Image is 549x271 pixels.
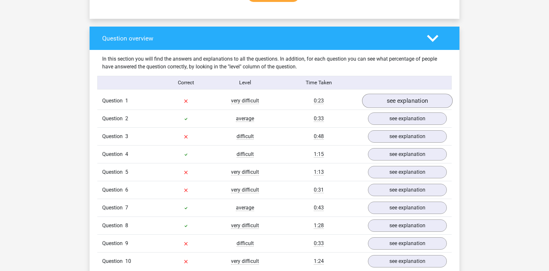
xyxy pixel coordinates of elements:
[368,184,447,196] a: see explanation
[125,205,128,211] span: 7
[368,148,447,160] a: see explanation
[314,115,324,122] span: 0:33
[102,222,125,230] span: Question
[125,258,131,264] span: 10
[314,151,324,158] span: 1:15
[231,98,259,104] span: very difficult
[125,169,128,175] span: 5
[368,166,447,178] a: see explanation
[102,204,125,212] span: Question
[237,151,254,158] span: difficult
[237,133,254,140] span: difficult
[102,240,125,247] span: Question
[102,257,125,265] span: Question
[314,169,324,175] span: 1:13
[157,79,216,87] div: Correct
[102,168,125,176] span: Question
[125,133,128,139] span: 3
[314,258,324,265] span: 1:24
[368,130,447,143] a: see explanation
[314,98,324,104] span: 0:23
[102,186,125,194] span: Question
[97,55,452,71] div: In this section you will find the answers and explanations to all the questions. In addition, for...
[125,240,128,246] span: 9
[314,205,324,211] span: 0:43
[231,258,259,265] span: very difficult
[368,202,447,214] a: see explanation
[237,240,254,247] span: difficult
[125,98,128,104] span: 1
[102,97,125,105] span: Question
[362,94,453,108] a: see explanation
[102,150,125,158] span: Question
[102,35,417,42] h4: Question overview
[314,133,324,140] span: 0:48
[274,79,363,87] div: Time Taken
[231,222,259,229] span: very difficult
[102,133,125,140] span: Question
[236,205,254,211] span: average
[215,79,274,87] div: Level
[125,187,128,193] span: 6
[125,222,128,229] span: 8
[231,187,259,193] span: very difficult
[102,115,125,123] span: Question
[236,115,254,122] span: average
[125,151,128,157] span: 4
[314,240,324,247] span: 0:33
[368,255,447,267] a: see explanation
[368,237,447,250] a: see explanation
[125,115,128,122] span: 2
[314,187,324,193] span: 0:31
[368,112,447,125] a: see explanation
[231,169,259,175] span: very difficult
[368,219,447,232] a: see explanation
[314,222,324,229] span: 1:28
